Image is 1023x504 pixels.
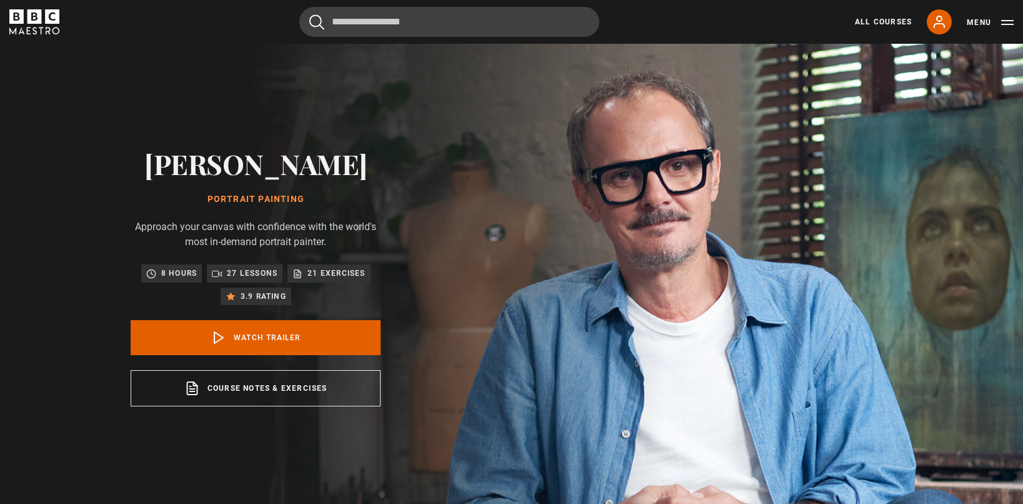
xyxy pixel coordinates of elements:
[131,148,381,179] h2: [PERSON_NAME]
[299,7,599,37] input: Search
[9,9,59,34] svg: BBC Maestro
[131,194,381,204] h1: Portrait Painting
[855,16,912,28] a: All Courses
[131,320,381,355] a: Watch Trailer
[131,370,381,406] a: Course notes & exercises
[161,267,197,280] p: 8 hours
[967,16,1014,29] button: Toggle navigation
[241,290,286,303] p: 3.9 rating
[227,267,277,280] p: 27 lessons
[307,267,365,280] p: 21 exercises
[309,14,324,30] button: Submit the search query
[131,219,381,249] p: Approach your canvas with confidence with the world's most in-demand portrait painter.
